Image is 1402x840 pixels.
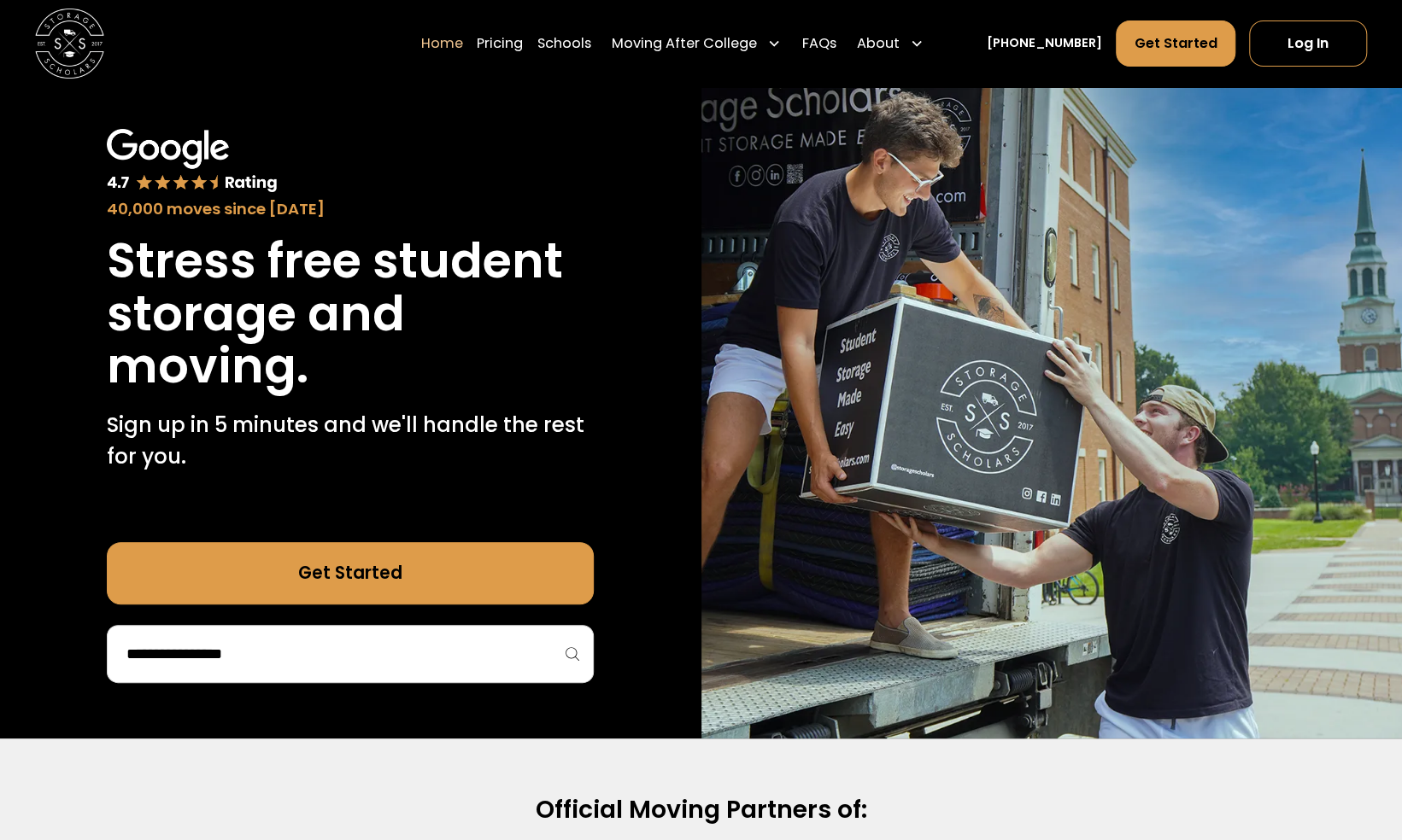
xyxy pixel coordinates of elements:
div: Moving After College [605,19,789,67]
a: FAQs [802,19,836,67]
a: home [35,9,104,78]
a: Get Started [1116,20,1235,67]
a: [PHONE_NUMBER] [987,34,1102,52]
h2: Official Moving Partners of: [144,794,1257,825]
p: Sign up in 5 minutes and we'll handle the rest for you. [107,410,594,472]
img: Google 4.7 star rating [107,129,277,194]
a: Home [421,19,463,67]
div: About [857,33,900,54]
div: 40,000 moves since [DATE] [107,197,594,220]
a: Schools [537,19,590,67]
a: Get Started [107,542,594,604]
div: About [850,19,931,67]
h1: Stress free student storage and moving. [107,235,594,393]
div: Moving After College [612,33,757,54]
a: Pricing [477,19,523,67]
a: Log In [1249,20,1367,67]
img: Storage Scholars main logo [35,9,104,78]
